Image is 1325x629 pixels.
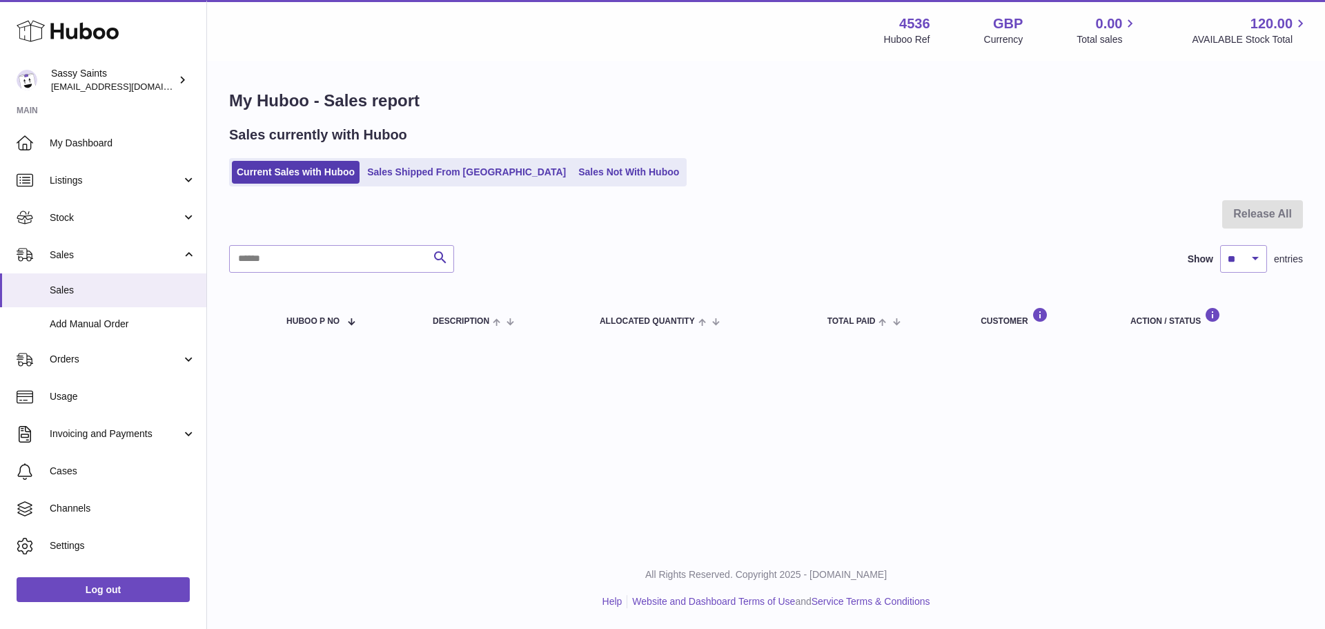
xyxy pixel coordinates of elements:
a: Log out [17,577,190,602]
a: 0.00 Total sales [1077,14,1138,46]
span: Stock [50,211,181,224]
span: Add Manual Order [50,318,196,331]
a: Current Sales with Huboo [232,161,360,184]
label: Show [1188,253,1213,266]
span: Total sales [1077,33,1138,46]
span: Settings [50,539,196,552]
span: Description [433,317,489,326]
h2: Sales currently with Huboo [229,126,407,144]
h1: My Huboo - Sales report [229,90,1303,112]
a: Website and Dashboard Terms of Use [632,596,795,607]
span: Sales [50,284,196,297]
div: Action / Status [1130,307,1289,326]
div: Customer [981,307,1103,326]
a: Service Terms & Conditions [812,596,930,607]
div: Currency [984,33,1023,46]
a: 120.00 AVAILABLE Stock Total [1192,14,1308,46]
span: AVAILABLE Stock Total [1192,33,1308,46]
p: All Rights Reserved. Copyright 2025 - [DOMAIN_NAME] [218,568,1314,581]
span: Channels [50,502,196,515]
span: Total paid [827,317,876,326]
span: Orders [50,353,181,366]
span: 120.00 [1250,14,1293,33]
span: [EMAIL_ADDRESS][DOMAIN_NAME] [51,81,203,92]
a: Sales Shipped From [GEOGRAPHIC_DATA] [362,161,571,184]
li: and [627,595,930,608]
span: Invoicing and Payments [50,427,181,441]
span: Usage [50,390,196,403]
a: Help [602,596,622,607]
span: My Dashboard [50,137,196,150]
a: Sales Not With Huboo [573,161,684,184]
strong: GBP [993,14,1023,33]
span: Cases [50,465,196,478]
span: entries [1274,253,1303,266]
img: internalAdmin-4536@internal.huboo.com [17,70,37,90]
strong: 4536 [899,14,930,33]
span: Huboo P no [286,317,340,326]
span: Sales [50,249,181,262]
span: Listings [50,174,181,187]
span: ALLOCATED Quantity [600,317,695,326]
div: Sassy Saints [51,67,175,93]
span: 0.00 [1096,14,1123,33]
div: Huboo Ref [884,33,930,46]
